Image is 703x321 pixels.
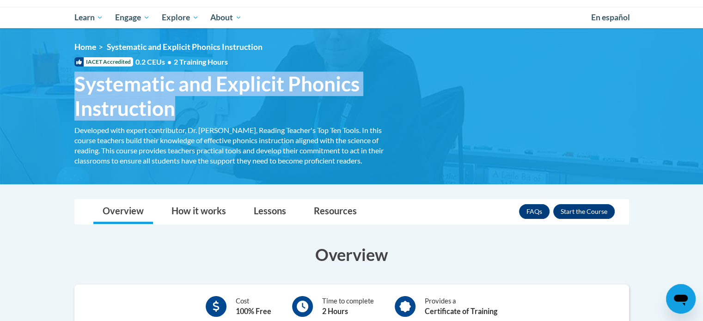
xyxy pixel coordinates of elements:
a: En español [585,8,636,27]
a: Resources [305,200,366,224]
h3: Overview [74,243,629,266]
div: Provides a [425,296,497,317]
iframe: Button to launch messaging window [666,284,696,314]
a: Lessons [245,200,295,224]
a: Engage [109,7,156,28]
span: 0.2 CEUs [135,57,228,67]
b: 100% Free [236,307,271,315]
b: Certificate of Training [425,307,497,315]
span: Learn [74,12,103,23]
span: En español [591,12,630,22]
b: 2 Hours [322,307,348,315]
a: Home [74,42,96,52]
span: 2 Training Hours [174,57,228,66]
span: IACET Accredited [74,57,133,67]
a: FAQs [519,204,550,219]
span: Engage [115,12,150,23]
span: Explore [162,12,199,23]
div: Time to complete [322,296,374,317]
div: Main menu [61,7,643,28]
span: • [167,57,171,66]
a: Learn [68,7,110,28]
a: Explore [156,7,205,28]
span: Systematic and Explicit Phonics Instruction [107,42,263,52]
a: How it works [162,200,235,224]
span: Systematic and Explicit Phonics Instruction [74,72,393,121]
button: Enroll [553,204,615,219]
div: Developed with expert contributor, Dr. [PERSON_NAME], Reading Teacher's Top Ten Tools. In this co... [74,125,393,166]
a: About [204,7,248,28]
div: Cost [236,296,271,317]
a: Overview [93,200,153,224]
span: About [210,12,242,23]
